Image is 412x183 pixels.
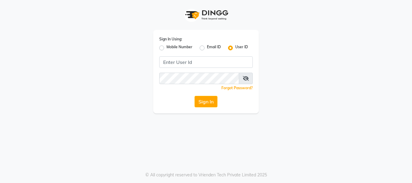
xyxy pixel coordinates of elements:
[235,44,248,52] label: User ID
[159,73,239,84] input: Username
[207,44,221,52] label: Email ID
[159,56,253,68] input: Username
[166,44,192,52] label: Mobile Number
[195,96,217,107] button: Sign In
[221,86,253,90] a: Forgot Password?
[182,6,230,24] img: logo1.svg
[159,36,182,42] label: Sign In Using:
